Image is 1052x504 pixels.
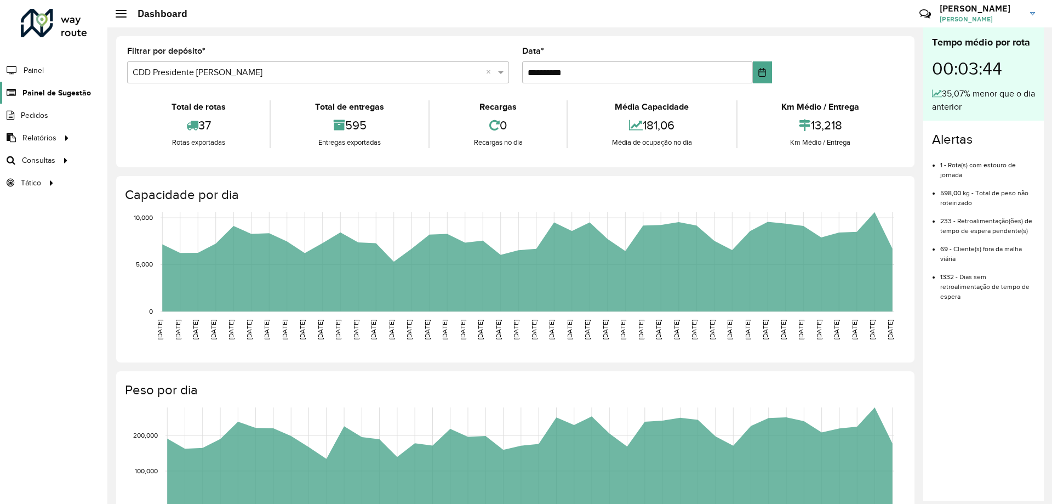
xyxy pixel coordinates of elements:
div: 00:03:44 [932,50,1035,87]
text: [DATE] [424,320,431,339]
div: 35,07% menor que o dia anterior [932,87,1035,114]
li: 1 - Rota(s) com estouro de jornada [940,152,1035,180]
label: Data [522,44,544,58]
div: Km Médio / Entrega [740,137,901,148]
h3: [PERSON_NAME] [940,3,1022,14]
text: [DATE] [441,320,448,339]
div: 595 [273,114,425,137]
text: [DATE] [708,320,716,339]
text: [DATE] [584,320,591,339]
text: [DATE] [495,320,502,339]
text: [DATE] [263,320,270,339]
text: [DATE] [477,320,484,339]
li: 233 - Retroalimentação(ões) de tempo de espera pendente(s) [940,208,1035,236]
text: [DATE] [227,320,235,339]
div: 13,218 [740,114,901,137]
text: [DATE] [388,320,395,339]
li: 598,00 kg - Total de peso não roteirizado [940,180,1035,208]
text: [DATE] [352,320,359,339]
li: 69 - Cliente(s) fora da malha viária [940,236,1035,264]
text: 5,000 [136,261,153,268]
text: [DATE] [637,320,644,339]
div: Tempo médio por rota [932,35,1035,50]
div: Recargas [432,100,564,114]
h4: Capacidade por dia [125,187,904,203]
label: Filtrar por depósito [127,44,205,58]
span: Tático [21,177,41,189]
div: Entregas exportadas [273,137,425,148]
span: Painel de Sugestão [22,87,91,99]
span: Painel [24,65,44,76]
h4: Peso por dia [125,382,904,398]
div: 181,06 [570,114,733,137]
div: Total de entregas [273,100,425,114]
span: Relatórios [22,132,56,144]
button: Choose Date [753,61,772,83]
text: [DATE] [317,320,324,339]
text: [DATE] [370,320,377,339]
div: 37 [130,114,267,137]
text: [DATE] [299,320,306,339]
text: [DATE] [192,320,199,339]
li: 1332 - Dias sem retroalimentação de tempo de espera [940,264,1035,302]
text: [DATE] [174,320,181,339]
div: Km Médio / Entrega [740,100,901,114]
text: [DATE] [887,320,894,339]
text: 0 [149,308,153,315]
span: Clear all [486,66,495,79]
div: Total de rotas [130,100,267,114]
div: 0 [432,114,564,137]
text: [DATE] [833,320,840,339]
text: [DATE] [548,320,555,339]
div: Média Capacidade [570,100,733,114]
h4: Alertas [932,132,1035,148]
text: [DATE] [868,320,876,339]
text: [DATE] [210,320,217,339]
text: 100,000 [135,467,158,474]
text: [DATE] [281,320,288,339]
text: [DATE] [815,320,822,339]
span: [PERSON_NAME] [940,14,1022,24]
text: 10,000 [134,214,153,221]
a: Contato Rápido [913,2,937,26]
text: [DATE] [512,320,519,339]
text: [DATE] [726,320,733,339]
text: [DATE] [797,320,804,339]
text: [DATE] [690,320,697,339]
div: Recargas no dia [432,137,564,148]
text: [DATE] [602,320,609,339]
text: [DATE] [405,320,413,339]
text: [DATE] [459,320,466,339]
text: [DATE] [762,320,769,339]
div: Média de ocupação no dia [570,137,733,148]
text: [DATE] [245,320,253,339]
text: [DATE] [566,320,573,339]
span: Consultas [22,155,55,166]
text: [DATE] [619,320,626,339]
text: [DATE] [780,320,787,339]
text: [DATE] [334,320,341,339]
text: [DATE] [673,320,680,339]
text: [DATE] [744,320,751,339]
text: [DATE] [655,320,662,339]
span: Pedidos [21,110,48,121]
text: [DATE] [156,320,163,339]
text: [DATE] [530,320,538,339]
h2: Dashboard [127,8,187,20]
text: [DATE] [851,320,858,339]
text: 200,000 [133,432,158,439]
div: Rotas exportadas [130,137,267,148]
